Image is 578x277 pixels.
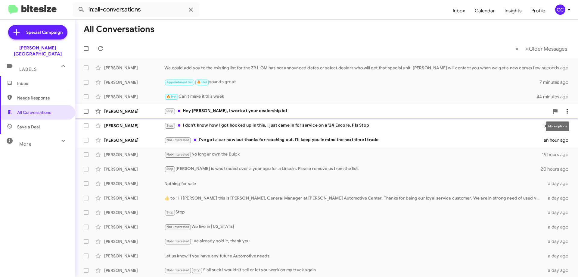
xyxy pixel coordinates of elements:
[164,209,544,216] div: Stop
[164,253,544,259] div: Let us know if you have any future Automotive needs.
[166,80,193,84] span: Appointment Set
[544,209,573,216] div: a day ago
[537,65,573,71] div: a few seconds ago
[17,109,51,115] span: All Conversations
[164,223,544,230] div: We live in [US_STATE]
[19,141,32,147] span: More
[8,25,67,39] a: Special Campaign
[544,181,573,187] div: a day ago
[164,267,544,274] div: Y'all suck I wouldn't sell or let you work on my truck again
[544,195,573,201] div: a day ago
[166,239,190,243] span: Not-Interested
[544,253,573,259] div: a day ago
[166,138,190,142] span: Not-Interested
[166,153,190,156] span: Not-Interested
[19,67,37,72] span: Labels
[26,29,63,35] span: Special Campaign
[544,238,573,244] div: a day ago
[164,165,541,172] div: [PERSON_NAME] is was traded over a year ago for a Lincoln. Please remove us from the list.
[164,137,544,143] div: I've got a car now but thanks for reaching out. I'll keep you in mind the next time I trade
[104,267,164,273] div: [PERSON_NAME]
[104,195,164,201] div: [PERSON_NAME]
[470,2,500,20] a: Calendar
[104,108,164,114] div: [PERSON_NAME]
[539,79,573,85] div: 7 minutes ago
[544,224,573,230] div: a day ago
[542,152,573,158] div: 19 hours ago
[164,65,537,71] div: We could add you to the existing list for the ZR1. GM has not announced dates or select dealers w...
[166,95,177,99] span: 🔥 Hot
[166,225,190,229] span: Not-Interested
[529,46,567,52] span: Older Messages
[194,268,201,272] span: Stop
[555,5,565,15] div: CC
[166,109,174,113] span: Stop
[73,2,199,17] input: Search
[104,209,164,216] div: [PERSON_NAME]
[164,195,544,201] div: ​👍​ to “ Hi [PERSON_NAME] this is [PERSON_NAME], General Manager at [PERSON_NAME] Automotive Cent...
[166,210,174,214] span: Stop
[500,2,527,20] a: Insights
[166,124,174,127] span: Stop
[104,65,164,71] div: [PERSON_NAME]
[104,166,164,172] div: [PERSON_NAME]
[164,122,544,129] div: I don't know how I got hooked up in this, I just came in for service on a '24 Encore. Pls Stop
[104,224,164,230] div: [PERSON_NAME]
[104,238,164,244] div: [PERSON_NAME]
[104,253,164,259] div: [PERSON_NAME]
[17,80,68,87] span: Inbox
[550,5,571,15] button: CC
[104,123,164,129] div: [PERSON_NAME]
[544,137,573,143] div: an hour ago
[546,121,569,131] div: More options
[164,151,542,158] div: No longer own the Buick
[104,94,164,100] div: [PERSON_NAME]
[166,268,190,272] span: Not-Interested
[544,267,573,273] div: a day ago
[164,79,539,86] div: sounds great
[448,2,470,20] a: Inbox
[104,137,164,143] div: [PERSON_NAME]
[515,45,519,52] span: «
[522,42,571,55] button: Next
[537,94,573,100] div: 44 minutes ago
[164,181,544,187] div: Nothing for sale
[164,93,537,100] div: Can't make it this week
[197,80,207,84] span: 🔥 Hot
[17,124,40,130] span: Save a Deal
[17,95,68,101] span: Needs Response
[512,42,522,55] button: Previous
[541,166,573,172] div: 20 hours ago
[526,45,529,52] span: »
[84,24,154,34] h1: All Conversations
[164,108,549,115] div: Hey [PERSON_NAME], I work at your dealership lol
[104,152,164,158] div: [PERSON_NAME]
[527,2,550,20] a: Profile
[104,79,164,85] div: [PERSON_NAME]
[104,181,164,187] div: [PERSON_NAME]
[166,167,174,171] span: Stop
[512,42,571,55] nav: Page navigation example
[164,238,544,245] div: I've already sold it, thank you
